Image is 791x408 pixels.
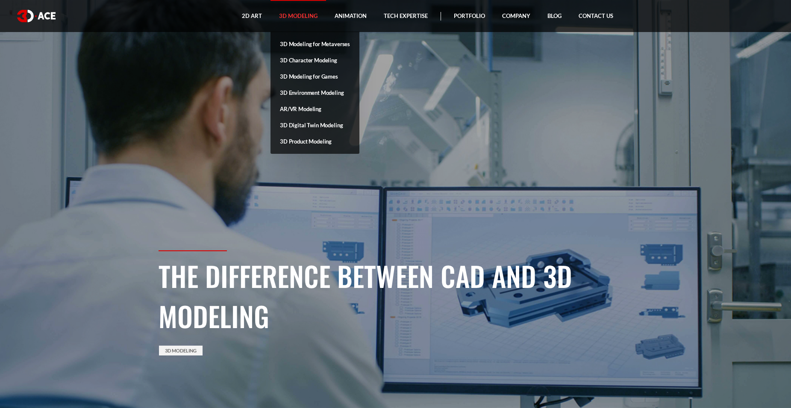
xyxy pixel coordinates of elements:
[271,85,359,101] a: 3D Environment Modeling
[271,36,359,52] a: 3D Modeling for Metaverses
[17,10,56,22] img: logo white
[159,255,633,336] h1: The Difference Between CAD and 3D Modeling
[271,133,359,150] a: 3D Product Modeling
[271,101,359,117] a: AR/VR Modeling
[159,346,203,355] a: 3D Modeling
[271,117,359,133] a: 3D Digital Twin Modeling
[271,52,359,68] a: 3D Character Modeling
[271,68,359,85] a: 3D Modeling for Games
